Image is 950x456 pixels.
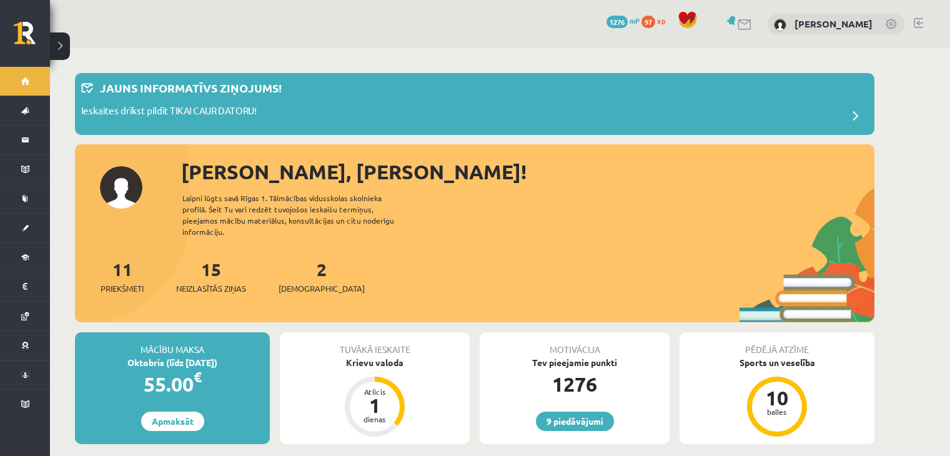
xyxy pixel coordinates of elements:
div: 1276 [480,369,670,399]
div: 55.00 [75,369,270,399]
span: 1276 [606,16,628,28]
div: Sports un veselība [680,356,874,369]
div: balles [758,408,796,415]
div: Laipni lūgts savā Rīgas 1. Tālmācības vidusskolas skolnieka profilā. Šeit Tu vari redzēt tuvojošo... [182,192,416,237]
div: Motivācija [480,332,670,356]
div: Oktobris (līdz [DATE]) [75,356,270,369]
a: Rīgas 1. Tālmācības vidusskola [14,22,50,53]
a: 2[DEMOGRAPHIC_DATA] [279,258,365,295]
a: 97 xp [641,16,671,26]
div: Krievu valoda [280,356,470,369]
span: xp [657,16,665,26]
a: 15Neizlasītās ziņas [176,258,246,295]
span: Neizlasītās ziņas [176,282,246,295]
div: dienas [356,415,393,423]
div: [PERSON_NAME], [PERSON_NAME]! [181,157,874,187]
p: Ieskaites drīkst pildīt TIKAI CAUR DATORU! [81,104,257,121]
div: Pēdējā atzīme [680,332,874,356]
span: [DEMOGRAPHIC_DATA] [279,282,365,295]
span: 97 [641,16,655,28]
span: mP [630,16,640,26]
div: Tev pieejamie punkti [480,356,670,369]
div: Tuvākā ieskaite [280,332,470,356]
img: Rodrigo Leiboms [774,19,786,31]
a: 1276 mP [606,16,640,26]
div: 10 [758,388,796,408]
a: Jauns informatīvs ziņojums! Ieskaites drīkst pildīt TIKAI CAUR DATORU! [81,79,868,129]
p: Jauns informatīvs ziņojums! [100,79,282,96]
a: 9 piedāvājumi [536,412,614,431]
a: Apmaksāt [141,412,204,431]
span: Priekšmeti [101,282,144,295]
a: [PERSON_NAME] [794,17,873,30]
a: Krievu valoda Atlicis 1 dienas [280,356,470,439]
div: 1 [356,395,393,415]
span: € [194,368,202,386]
a: Sports un veselība 10 balles [680,356,874,439]
a: 11Priekšmeti [101,258,144,295]
div: Mācību maksa [75,332,270,356]
div: Atlicis [356,388,393,395]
